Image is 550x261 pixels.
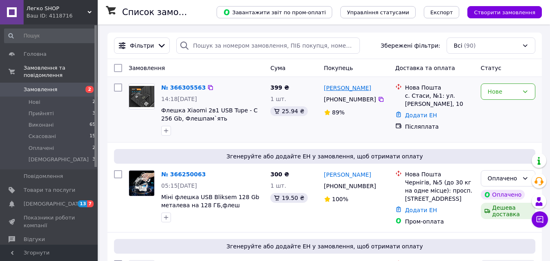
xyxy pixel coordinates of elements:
[24,50,46,58] span: Головна
[324,65,353,71] span: Покупець
[161,84,206,91] a: № 366305563
[24,200,84,208] span: [DEMOGRAPHIC_DATA]
[270,96,286,102] span: 1 шт.
[405,83,474,92] div: Нова Пошта
[130,42,154,50] span: Фільтри
[24,64,98,79] span: Замовлення та повідомлення
[488,87,519,96] div: Нове
[87,200,94,207] span: 7
[223,9,326,16] span: Завантажити звіт по пром-оплаті
[24,186,75,194] span: Товари та послуги
[464,42,476,49] span: (90)
[322,180,378,192] div: [PHONE_NUMBER]
[85,86,94,93] span: 2
[324,171,371,179] a: [PERSON_NAME]
[481,203,535,219] div: Дешева доставка
[270,106,307,116] div: 25.94 ₴
[117,242,532,250] span: Згенеруйте або додайте ЕН у замовлення, щоб отримати оплату
[430,9,453,15] span: Експорт
[24,86,57,93] span: Замовлення
[90,133,95,140] span: 15
[161,107,258,146] a: Флешка Xiaomi 2в1 USB Tupe - C 256 Gb, Флешпам`ять двостороння поворотна Metal Flash,USB- накопич...
[129,65,165,71] span: Замовлення
[129,86,154,107] img: Фото товару
[405,207,437,213] a: Додати ЕН
[28,99,40,106] span: Нові
[28,156,89,163] span: [DEMOGRAPHIC_DATA]
[161,96,197,102] span: 14:18[DATE]
[28,145,54,152] span: Оплачені
[324,84,371,92] a: [PERSON_NAME]
[332,196,348,202] span: 100%
[405,123,474,131] div: Післяплата
[405,92,474,108] div: с. Стаси, №1: ул. [PERSON_NAME], 10
[405,170,474,178] div: Нова Пошта
[24,173,63,180] span: Повідомлення
[481,190,525,200] div: Оплачено
[405,217,474,226] div: Пром-оплата
[24,214,75,229] span: Показники роботи компанії
[488,174,519,183] div: Оплачено
[424,6,460,18] button: Експорт
[28,121,54,129] span: Виконані
[322,94,378,105] div: [PHONE_NUMBER]
[474,9,535,15] span: Створити замовлення
[459,9,542,15] a: Створити замовлення
[129,171,154,195] img: Фото товару
[405,178,474,203] div: Чернігів, №5 (до 30 кг на одне місце): просп. [STREET_ADDRESS]
[26,12,98,20] div: Ваш ID: 4118716
[332,109,345,116] span: 89%
[217,6,332,18] button: Завантажити звіт по пром-оплаті
[347,9,409,15] span: Управління статусами
[405,112,437,118] a: Додати ЕН
[340,6,416,18] button: Управління статусами
[270,171,289,178] span: 300 ₴
[270,182,286,189] span: 1 шт.
[78,200,87,207] span: 13
[270,84,289,91] span: 399 ₴
[161,194,259,233] a: Міні флешка USB Bliksem 128 Gb металева на 128 ГБ,флеш накопичувач 2в1 вбудований перехідник Type...
[122,7,205,17] h1: Список замовлень
[176,37,360,54] input: Пошук за номером замовлення, ПІБ покупця, номером телефону, Email, номером накладної
[117,152,532,160] span: Згенеруйте або додайте ЕН у замовлення, щоб отримати оплату
[467,6,542,18] button: Створити замовлення
[28,110,54,117] span: Прийняті
[92,156,95,163] span: 3
[532,211,548,228] button: Чат з покупцем
[381,42,440,50] span: Збережені фільтри:
[481,65,502,71] span: Статус
[92,145,95,152] span: 2
[4,29,96,43] input: Пошук
[92,99,95,106] span: 2
[395,65,455,71] span: Доставка та оплата
[270,193,307,203] div: 19.50 ₴
[92,110,95,117] span: 3
[161,171,206,178] a: № 366250063
[28,133,56,140] span: Скасовані
[161,182,197,189] span: 05:15[DATE]
[24,236,45,243] span: Відгуки
[270,65,285,71] span: Cума
[129,83,155,110] a: Фото товару
[26,5,88,12] span: Легко SHOP
[90,121,95,129] span: 65
[454,42,462,50] span: Всі
[129,170,155,196] a: Фото товару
